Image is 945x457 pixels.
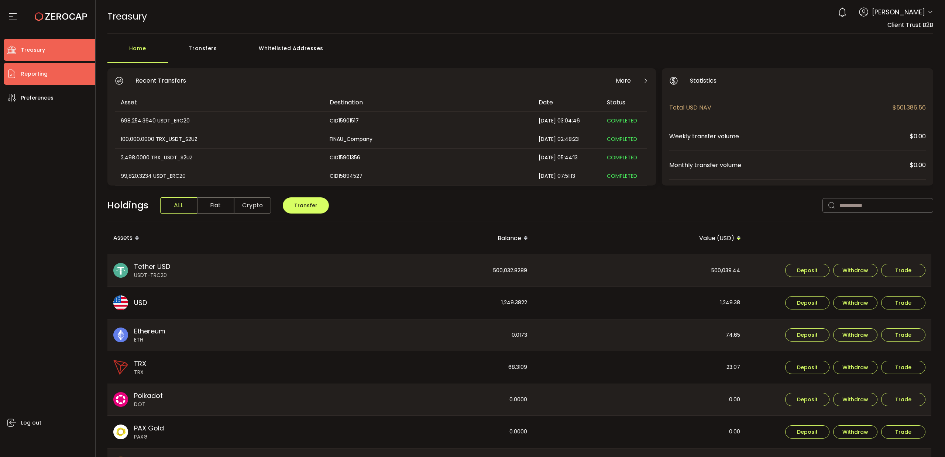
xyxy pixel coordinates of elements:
span: Polkadot [134,391,163,401]
img: paxg_portfolio.svg [113,425,128,439]
div: Status [601,98,647,107]
button: Withdraw [833,328,877,342]
button: Trade [881,393,925,406]
span: Trade [895,332,911,337]
div: [DATE] 05:44:13 [533,153,601,162]
div: 1,249.38 [534,287,746,319]
div: 100,000.0000 TRX_USDT_S2UZ [115,135,323,143]
span: More [616,76,631,85]
div: 0.00 [534,384,746,416]
div: 23.07 [534,351,746,384]
span: DOT [134,401,163,408]
span: Statistics [690,76,717,85]
button: Withdraw [833,361,877,374]
span: Recent Transfers [135,76,186,85]
span: Transfer [294,202,317,209]
span: Preferences [21,93,54,103]
span: Deposit [797,268,818,273]
div: 0.0173 [321,319,533,351]
div: 698,254.3640 USDT_ERC20 [115,117,323,125]
div: 0.00 [534,416,746,448]
span: Ethereum [134,326,165,336]
div: FINAU_Company [324,135,532,143]
div: Destination [324,98,533,107]
div: CID15894527 [324,172,532,180]
div: Date [533,98,601,107]
div: 500,039.44 [534,255,746,287]
div: 68.3109 [321,351,533,384]
span: Trade [895,268,911,273]
span: Deposit [797,397,818,402]
div: Asset [115,98,324,107]
button: Deposit [785,296,829,309]
div: 99,820.3234 USDT_ERC20 [115,172,323,180]
button: Transfer [283,197,329,214]
button: Withdraw [833,264,877,277]
span: Deposit [797,429,818,435]
button: Trade [881,425,925,439]
span: Withdraw [842,397,868,402]
span: Reporting [21,69,48,79]
span: Trade [895,429,911,435]
span: ALL [160,197,197,214]
button: Deposit [785,425,829,439]
button: Deposit [785,328,829,342]
span: Client Trust B2B [887,21,933,29]
button: Deposit [785,264,829,277]
img: dot_portfolio.svg [113,392,128,407]
div: 2,498.0000 TRX_USDT_S2UZ [115,153,323,162]
div: 500,032.8289 [321,255,533,287]
span: Log out [21,418,41,428]
span: Deposit [797,332,818,337]
span: Monthly transfer volume [669,160,910,170]
div: Value (USD) [534,232,747,245]
div: Whitelisted Addresses [238,41,344,63]
span: $0.00 [910,160,926,170]
span: Withdraw [842,300,868,305]
button: Deposit [785,393,829,406]
button: Deposit [785,361,829,374]
div: CID15901517 [324,117,532,125]
span: Withdraw [842,365,868,370]
span: Deposit [797,365,818,370]
button: Withdraw [833,425,877,439]
span: Tether USD [134,262,170,271]
div: Home [107,41,168,63]
span: Crypto [234,197,271,214]
span: TRX [134,359,146,368]
span: Withdraw [842,268,868,273]
img: usdt_portfolio.svg [113,263,128,278]
div: CID15901356 [324,153,532,162]
div: 0.0000 [321,384,533,416]
span: Holdings [107,198,148,212]
span: COMPLETED [607,172,637,180]
div: [DATE] 03:04:46 [533,117,601,125]
span: COMPLETED [607,154,637,161]
div: [DATE] 07:51:13 [533,172,601,180]
span: Trade [895,300,911,305]
button: Trade [881,296,925,309]
div: Balance [321,232,534,245]
span: Treasury [107,10,147,23]
span: Withdraw [842,429,868,435]
button: Trade [881,328,925,342]
span: COMPLETED [607,135,637,143]
span: Withdraw [842,332,868,337]
span: Trade [895,365,911,370]
img: eth_portfolio.svg [113,328,128,342]
button: Trade [881,264,925,277]
span: $0.00 [910,132,926,141]
span: COMPLETED [607,117,637,124]
div: Transfers [168,41,238,63]
span: Deposit [797,300,818,305]
iframe: Chat Widget [908,422,945,457]
button: Withdraw [833,296,877,309]
img: usd_portfolio.svg [113,295,128,310]
div: 74.65 [534,319,746,351]
span: Trade [895,397,911,402]
div: 1,249.3822 [321,287,533,319]
span: ETH [134,336,165,344]
img: trx_portfolio.png [113,360,128,375]
span: [PERSON_NAME] [872,7,925,17]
